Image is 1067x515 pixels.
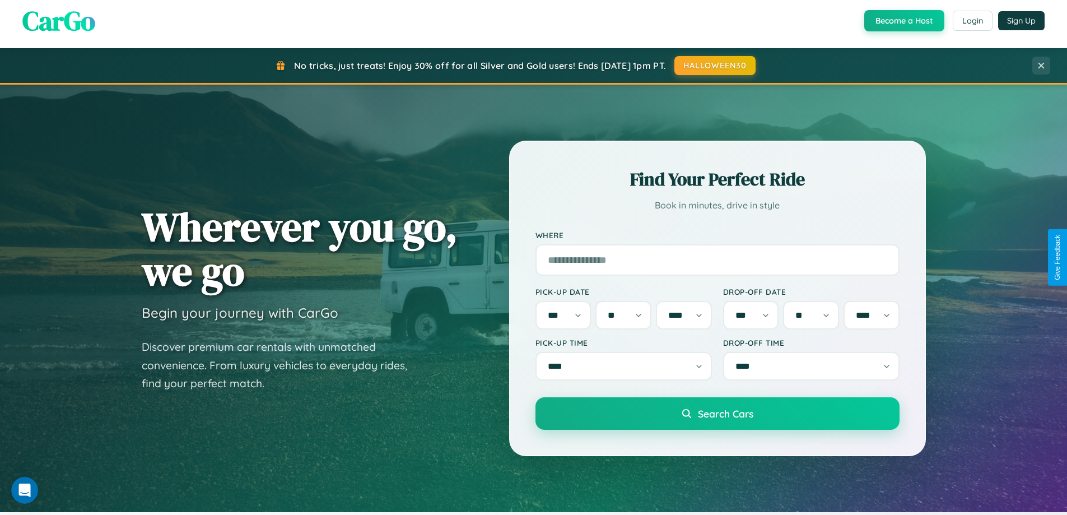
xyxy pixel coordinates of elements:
span: CarGo [22,2,95,39]
div: Give Feedback [1054,235,1061,280]
p: Discover premium car rentals with unmatched convenience. From luxury vehicles to everyday rides, ... [142,338,422,393]
button: Login [953,11,993,31]
label: Pick-up Time [535,338,712,347]
h3: Begin your journey with CarGo [142,304,338,321]
label: Pick-up Date [535,287,712,296]
label: Drop-off Date [723,287,900,296]
span: Search Cars [698,407,753,420]
button: Search Cars [535,397,900,430]
label: Drop-off Time [723,338,900,347]
h2: Find Your Perfect Ride [535,167,900,192]
iframe: Intercom live chat [11,477,38,504]
h1: Wherever you go, we go [142,205,458,293]
p: Book in minutes, drive in style [535,197,900,214]
button: HALLOWEEN30 [674,56,756,75]
span: No tricks, just treats! Enjoy 30% off for all Silver and Gold users! Ends [DATE] 1pm PT. [294,60,666,71]
label: Where [535,230,900,240]
button: Sign Up [998,11,1045,30]
button: Become a Host [864,10,944,31]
